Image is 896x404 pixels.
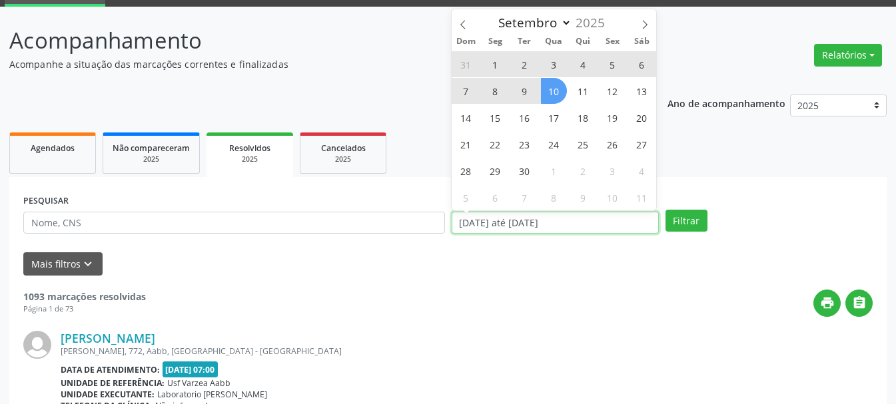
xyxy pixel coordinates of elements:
span: Usf Varzea Aabb [167,377,230,389]
span: Setembro 30, 2025 [512,158,538,184]
p: Ano de acompanhamento [668,95,785,111]
span: Cancelados [321,142,366,154]
span: Outubro 4, 2025 [629,158,655,184]
img: img [23,331,51,359]
span: Setembro 2, 2025 [512,51,538,77]
p: Acompanhamento [9,24,624,57]
div: 2025 [216,154,284,164]
span: Setembro 8, 2025 [482,78,508,104]
span: Setembro 17, 2025 [541,104,567,130]
span: Setembro 18, 2025 [570,104,596,130]
span: Setembro 3, 2025 [541,51,567,77]
span: Dom [452,37,481,46]
span: Setembro 6, 2025 [629,51,655,77]
span: Outubro 10, 2025 [600,184,626,210]
span: Agosto 31, 2025 [453,51,479,77]
button:  [845,290,873,317]
a: [PERSON_NAME] [61,331,155,345]
b: Data de atendimento: [61,364,160,375]
span: Ter [510,37,539,46]
span: Setembro 26, 2025 [600,131,626,157]
span: Setembro 21, 2025 [453,131,479,157]
span: Setembro 23, 2025 [512,131,538,157]
span: Qua [539,37,568,46]
b: Unidade executante: [61,389,155,400]
span: Setembro 12, 2025 [600,78,626,104]
span: Setembro 1, 2025 [482,51,508,77]
select: Month [492,13,572,32]
span: Outubro 6, 2025 [482,184,508,210]
span: Seg [480,37,510,46]
span: Setembro 10, 2025 [541,78,567,104]
span: Setembro 7, 2025 [453,78,479,104]
span: Outubro 5, 2025 [453,184,479,210]
div: Página 1 de 73 [23,303,146,315]
div: 2025 [310,154,376,164]
strong: 1093 marcações resolvidas [23,290,146,303]
span: Outubro 7, 2025 [512,184,538,210]
button: Mais filtroskeyboard_arrow_down [23,252,103,276]
span: Setembro 29, 2025 [482,158,508,184]
span: Agendados [31,142,75,154]
label: PESQUISAR [23,191,69,212]
span: Resolvidos [229,142,270,154]
span: Qui [568,37,598,46]
i: print [820,296,835,310]
input: Nome, CNS [23,212,445,234]
span: Setembro 14, 2025 [453,104,479,130]
i: keyboard_arrow_down [81,257,95,272]
span: Outubro 8, 2025 [541,184,567,210]
span: [DATE] 07:00 [163,361,219,377]
i:  [852,296,867,310]
span: Setembro 27, 2025 [629,131,655,157]
span: Setembro 16, 2025 [512,104,538,130]
span: Outubro 11, 2025 [629,184,655,210]
span: Não compareceram [113,142,190,154]
div: 2025 [113,154,190,164]
span: Setembro 5, 2025 [600,51,626,77]
span: Outubro 2, 2025 [570,158,596,184]
span: Sáb [627,37,656,46]
span: Setembro 15, 2025 [482,104,508,130]
span: Setembro 11, 2025 [570,78,596,104]
span: Setembro 22, 2025 [482,131,508,157]
div: [PERSON_NAME], 772, Aabb, [GEOGRAPHIC_DATA] - [GEOGRAPHIC_DATA] [61,345,873,357]
button: print [813,290,841,317]
span: Outubro 1, 2025 [541,158,567,184]
button: Relatórios [814,44,882,67]
span: Laboratorio [PERSON_NAME] [157,389,267,400]
p: Acompanhe a situação das marcações correntes e finalizadas [9,57,624,71]
span: Setembro 13, 2025 [629,78,655,104]
span: Setembro 9, 2025 [512,78,538,104]
span: Setembro 28, 2025 [453,158,479,184]
span: Outubro 3, 2025 [600,158,626,184]
b: Unidade de referência: [61,377,165,389]
span: Sex [598,37,627,46]
span: Setembro 19, 2025 [600,104,626,130]
button: Filtrar [666,210,707,232]
span: Setembro 4, 2025 [570,51,596,77]
span: Setembro 20, 2025 [629,104,655,130]
span: Setembro 25, 2025 [570,131,596,157]
input: Selecione um intervalo [452,212,659,234]
span: Outubro 9, 2025 [570,184,596,210]
span: Setembro 24, 2025 [541,131,567,157]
